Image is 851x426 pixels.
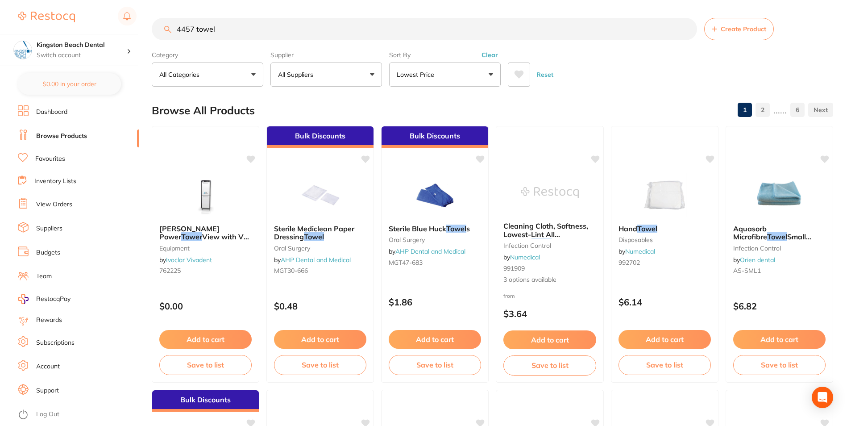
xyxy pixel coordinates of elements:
a: 2 [756,101,770,119]
button: Lowest Price [389,63,501,87]
img: RestocqPay [18,294,29,304]
p: $0.48 [274,301,366,311]
button: Save to list [733,355,826,375]
label: Category [152,51,263,59]
a: Team [36,272,52,281]
button: Create Product [704,18,774,40]
span: by [274,256,351,264]
img: Dürr Power Tower View with VS 600 Suction [177,173,235,217]
b: Sterile Blue Huck Towels [389,225,481,233]
a: AHP Dental and Medical [281,256,351,264]
button: Save to list [274,355,366,375]
span: by [159,256,212,264]
a: Log Out [36,410,59,419]
em: Towel [767,232,787,241]
span: Aquasorb Microfibre [733,224,767,241]
div: Bulk Discounts [382,126,488,148]
img: Sterile Blue Huck Towels [406,173,464,217]
small: infection control [733,245,826,252]
a: Rewards [36,316,62,325]
span: [PERSON_NAME] Power [159,224,220,241]
span: by [503,253,540,261]
button: Add to cart [389,330,481,349]
span: 992702 [619,259,640,267]
a: Orien dental [740,256,775,264]
button: Reset [534,63,556,87]
input: Search Products [152,18,697,40]
button: Add to cart [159,330,252,349]
a: Subscriptions [36,338,75,347]
p: $1.86 [389,297,481,307]
span: Small 56cm x 22.5cm [733,232,811,249]
img: Restocq Logo [18,12,75,22]
small: oral surgery [274,245,366,252]
button: Clear [479,51,501,59]
p: Lowest Price [397,70,438,79]
h2: Browse All Products [152,104,255,117]
small: disposables [619,236,711,243]
img: Cleaning Cloth, Softness, Lowest-Lint All Purpose Towel [521,170,579,215]
button: Add to cart [503,330,596,349]
em: Tower [181,232,202,241]
a: Suppliers [36,224,62,233]
p: ...... [773,105,787,115]
button: Add to cart [274,330,366,349]
a: Ivoclar Vivadent [166,256,212,264]
button: All Categories [152,63,263,87]
a: 1 [738,101,752,119]
a: Restocq Logo [18,7,75,27]
h4: Kingston Beach Dental [37,41,127,50]
p: $0.00 [159,301,252,311]
label: Supplier [270,51,382,59]
img: Hand Towel [635,173,693,217]
p: Switch account [37,51,127,60]
a: Budgets [36,248,60,257]
span: 762225 [159,267,181,275]
span: s [466,224,470,233]
small: infection control [503,242,596,249]
b: Sterile Mediclean Paper Dressing Towel [274,225,366,241]
a: Account [36,362,60,371]
a: Inventory Lists [34,177,76,186]
small: equipment [159,245,252,252]
div: Bulk Discounts [152,390,259,412]
button: Save to list [389,355,481,375]
em: Towel [637,224,657,233]
b: Cleaning Cloth, Softness, Lowest-Lint All Purpose Towel [503,222,596,238]
b: Dürr Power Tower View with VS 600 Suction [159,225,252,241]
button: Log Out [18,408,136,422]
span: View with VS 600 Suction [159,232,249,249]
button: Save to list [503,355,596,375]
label: Sort By [389,51,501,59]
img: Sterile Mediclean Paper Dressing Towel [291,173,349,217]
a: RestocqPay [18,294,71,304]
img: Kingston Beach Dental [14,41,32,59]
span: Sterile Blue Huck [389,224,446,233]
a: Numedical [625,247,655,255]
a: View Orders [36,200,72,209]
span: from [503,292,515,299]
span: MGT30-666 [274,267,308,275]
img: Aquasorb Microfibre Towel Small 56cm x 22.5cm [750,173,808,217]
small: oral surgery [389,236,481,243]
a: Favourites [35,155,65,163]
p: All Suppliers [278,70,317,79]
button: Save to list [159,355,252,375]
a: Browse Products [36,132,87,141]
span: Hand [619,224,637,233]
b: Aquasorb Microfibre Towel Small 56cm x 22.5cm [733,225,826,241]
button: $0.00 in your order [18,73,121,95]
span: by [389,247,465,255]
a: 6 [790,101,805,119]
span: RestocqPay [36,295,71,304]
a: AHP Dental and Medical [395,247,465,255]
span: 3 options available [503,276,596,284]
p: $3.64 [503,309,596,319]
button: Save to list [619,355,711,375]
span: Sterile Mediclean Paper Dressing [274,224,354,241]
a: Dashboard [36,108,67,117]
p: $6.82 [733,301,826,311]
span: Create Product [721,25,766,33]
button: Add to cart [619,330,711,349]
em: Towel [446,224,466,233]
